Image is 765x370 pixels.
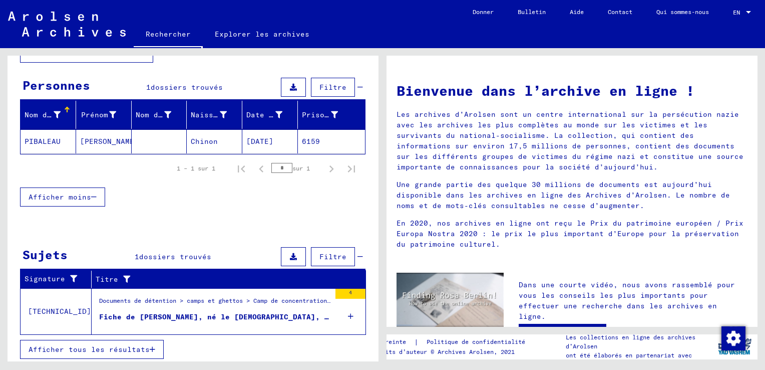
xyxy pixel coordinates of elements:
[721,326,745,350] img: Modifier le consentement
[298,101,365,129] mat-header-cell: Prisoner #
[136,107,187,123] div: Nom de jeune fille
[96,274,118,285] font: Titre
[151,83,223,92] span: dossiers trouvés
[23,76,90,94] div: Personnes
[397,179,747,211] p: Une grande partie des quelque 30 millions de documents est aujourd’hui disponible dans les archiv...
[96,271,353,287] div: Titre
[76,101,132,129] mat-header-cell: Vorname
[139,252,211,261] span: dossiers trouvés
[20,340,164,359] button: Afficher tous les résultats
[29,193,91,202] span: Afficher moins
[311,78,355,97] button: Filtre
[419,337,537,347] a: Politique de confidentialité
[519,280,747,322] p: Dans une courte vidéo, nous avons rassemblé pour vous les conseils les plus importants pour effec...
[203,22,321,46] a: Explorer les archives
[8,12,126,37] img: Arolsen_neg.svg
[397,273,504,331] img: video.jpg
[414,337,419,347] font: |
[397,80,747,101] h1: Bienvenue dans l’archive en ligne !
[134,22,203,48] a: Rechercher
[80,107,131,123] div: Prénom
[374,347,537,356] p: Droits d’auteur © Archives Arolsen, 2021
[251,158,271,178] button: Page précédente
[311,247,355,266] button: Filtre
[99,296,330,310] div: Documents de détention > camps et ghettos > Camp de concentration de [GEOGRAPHIC_DATA] ([GEOGRAPH...
[191,107,242,123] div: Naissance
[319,252,346,261] span: Filtre
[29,345,150,354] span: Afficher tous les résultats
[242,129,298,153] mat-cell: [DATE]
[321,158,341,178] button: Page suivante
[716,334,753,359] img: yv_logo.png
[25,110,88,119] font: Nom de famille
[21,129,76,153] mat-cell: PIBALEAU
[721,326,745,350] div: Modifier le consentement
[397,109,747,172] p: Les archives d’Arolsen sont un centre international sur la persécution nazie avec les archives le...
[21,101,76,129] mat-header-cell: Nachname
[519,324,606,344] a: Regarder la vidéo
[319,83,346,92] span: Filtre
[21,288,92,334] td: [TECHNICAL_ID]
[25,274,65,284] font: Signature
[25,107,76,123] div: Nom de famille
[23,246,68,264] div: Sujets
[132,101,187,129] mat-header-cell: Geburtsname
[187,101,242,129] mat-header-cell: Geburt‏
[374,337,414,347] a: Empreinte
[231,158,251,178] button: Première page
[242,101,298,129] mat-header-cell: Geburtsdatum
[25,271,91,287] div: Signature
[146,83,151,92] span: 1
[76,129,132,153] mat-cell: [PERSON_NAME]
[20,188,105,207] button: Afficher moins
[341,158,361,178] button: Dernière page
[298,129,365,153] mat-cell: 6159
[733,9,744,16] span: EN
[135,252,139,261] span: 1
[292,164,310,172] font: sur 1
[81,110,108,119] font: Prénom
[302,107,353,123] div: Prisonnier #
[246,107,297,123] div: Date de naissance
[566,351,711,360] p: ont été élaborés en partenariat avec
[302,110,356,119] font: Prisonnier #
[246,110,323,119] font: Date de naissance
[566,333,711,351] p: Les collections en ligne des archives d’Arolsen
[335,289,365,299] div: 4
[397,218,747,250] p: En 2020, nos archives en ligne ont reçu le Prix du patrimoine européen / Prix Europa Nostra 2020 ...
[191,110,231,119] font: Naissance
[29,49,141,58] font: Unités d’arbre d’archives
[187,129,242,153] mat-cell: Chinon
[99,312,330,322] div: Fiche de [PERSON_NAME], né le [DEMOGRAPHIC_DATA], né à [GEOGRAPHIC_DATA]
[177,164,215,173] div: 1 – 1 sur 1
[136,110,216,119] font: Nom de jeune fille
